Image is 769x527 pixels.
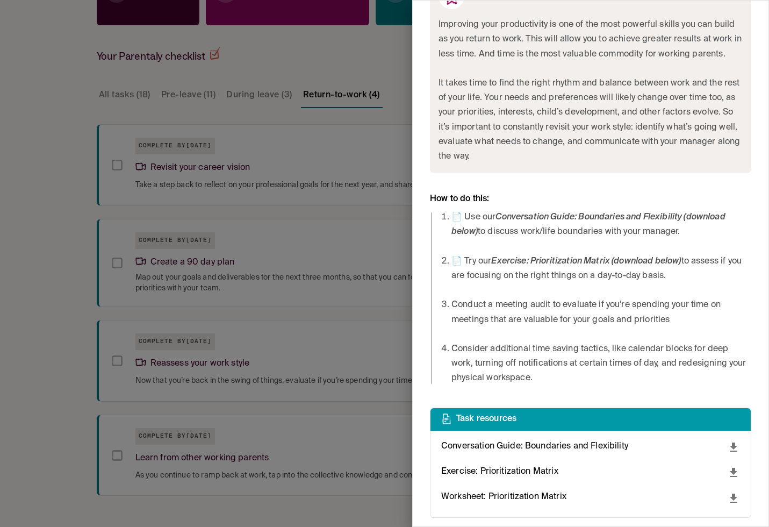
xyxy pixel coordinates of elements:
[727,492,740,505] button: download
[491,257,681,266] strong: Exercise: Prioritization Matrix (download below)
[439,18,743,62] p: Improving your productivity is one of the most powerful skills you can build as you return to wor...
[727,441,740,454] button: download
[451,254,751,283] li: 📄 Try our to assess if you are focusing on the right things on a day-to-day basis.
[451,213,725,236] strong: Conversation Guide: Boundaries and Flexibility (download below)
[451,210,751,239] li: 📄 Use our to discuss work/life boundaries with your manager.
[456,414,516,424] h6: Task resources
[451,298,751,327] li: Conduct a meeting audit to evaluate if you’re spending your time on meetings that are valuable fo...
[439,76,743,164] p: It takes time to find the right rhythm and balance between work and the rest of your life. Your n...
[441,490,566,504] p: Worksheet: Prioritization Matrix
[451,342,751,386] li: Consider additional time saving tactics, like calendar blocks for deep work, turning off notifica...
[430,194,751,204] h6: How to do this:
[727,466,740,479] button: download
[441,465,558,479] p: Exercise: Prioritization Matrix
[441,439,628,454] p: Conversation Guide: Boundaries and Flexibility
